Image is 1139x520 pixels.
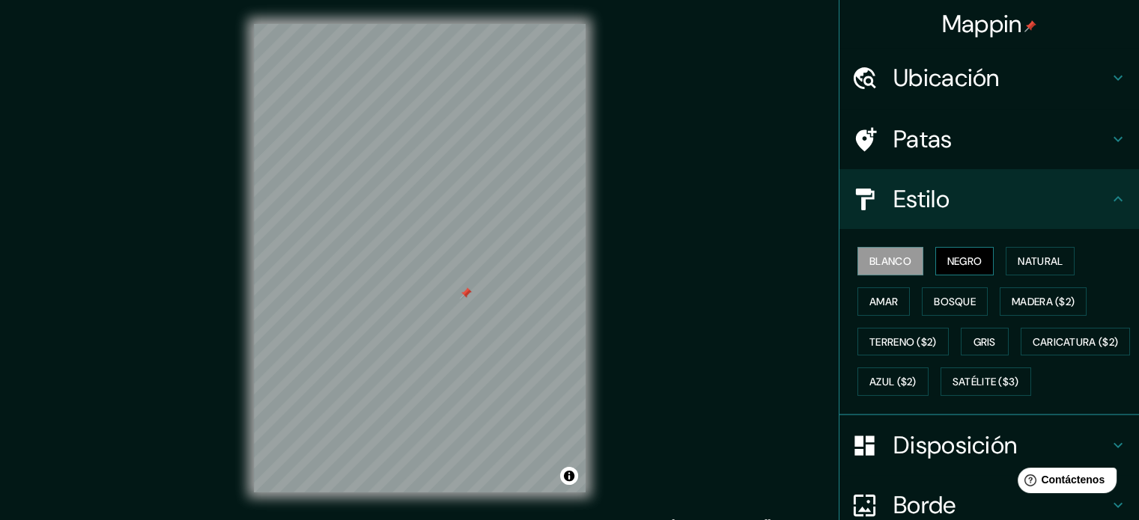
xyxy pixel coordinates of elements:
[839,48,1139,108] div: Ubicación
[857,328,949,356] button: Terreno ($2)
[953,376,1019,389] font: Satélite ($3)
[869,376,917,389] font: Azul ($2)
[1012,295,1075,308] font: Madera ($2)
[1018,254,1063,268] font: Natural
[893,123,953,155] font: Patas
[869,335,937,349] font: Terreno ($2)
[560,467,578,485] button: Activar o desactivar atribución
[893,183,950,215] font: Estilo
[893,62,1000,94] font: Ubicación
[1000,287,1087,316] button: Madera ($2)
[961,328,1009,356] button: Gris
[869,254,911,268] font: Blanco
[869,295,898,308] font: Amar
[922,287,988,316] button: Bosque
[947,254,982,268] font: Negro
[934,295,976,308] font: Bosque
[254,24,586,492] canvas: Mapa
[1006,247,1075,275] button: Natural
[1024,20,1036,32] img: pin-icon.png
[839,109,1139,169] div: Patas
[974,335,996,349] font: Gris
[839,415,1139,475] div: Disposición
[941,367,1031,396] button: Satélite ($3)
[857,367,929,396] button: Azul ($2)
[893,429,1017,461] font: Disposición
[839,169,1139,229] div: Estilo
[942,8,1022,40] font: Mappin
[1021,328,1131,356] button: Caricatura ($2)
[857,247,923,275] button: Blanco
[935,247,994,275] button: Negro
[857,287,910,316] button: Amar
[1033,335,1119,349] font: Caricatura ($2)
[1006,462,1123,504] iframe: Lanzador de widgets de ayuda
